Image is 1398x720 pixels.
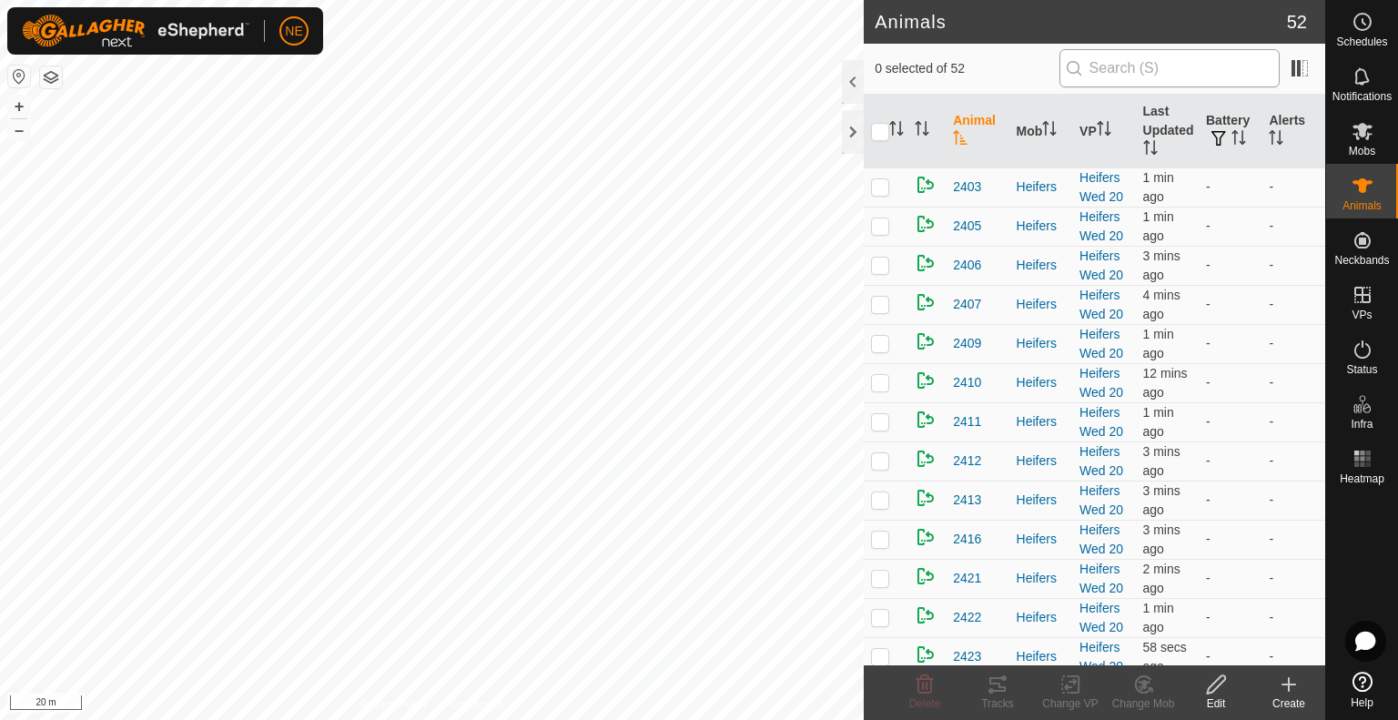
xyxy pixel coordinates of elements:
h2: Animals [875,11,1287,33]
th: Mob [1009,95,1072,168]
p-sorticon: Activate to sort [889,124,904,138]
span: 20 Aug 2025, 5:00 pm [1143,405,1174,439]
span: Heatmap [1340,473,1384,484]
span: NE [285,22,302,41]
span: 2421 [953,569,981,588]
span: 52 [1287,8,1307,35]
td: - [1199,559,1261,598]
td: - [1261,207,1325,246]
td: - [1199,441,1261,481]
span: Delete [909,697,941,710]
td: - [1261,285,1325,324]
a: Help [1326,664,1398,715]
div: Heifers [1017,373,1065,392]
span: 2403 [953,177,981,197]
img: returning on [915,487,937,509]
a: Heifers Wed 20 [1079,444,1123,478]
div: Change VP [1034,695,1107,712]
a: Heifers Wed 20 [1079,288,1123,321]
div: Heifers [1017,334,1065,353]
td: - [1199,363,1261,402]
span: Mobs [1349,146,1375,157]
span: 20 Aug 2025, 5:01 pm [1143,640,1187,674]
div: Edit [1180,695,1252,712]
div: Heifers [1017,608,1065,627]
td: - [1199,598,1261,637]
img: returning on [915,252,937,274]
span: 20 Aug 2025, 5:01 pm [1143,601,1174,634]
img: returning on [915,370,937,391]
td: - [1199,402,1261,441]
div: Heifers [1017,256,1065,275]
p-sorticon: Activate to sort [915,124,929,138]
td: - [1261,402,1325,441]
span: Infra [1351,419,1373,430]
td: - [1261,598,1325,637]
span: 2406 [953,256,981,275]
div: Heifers [1017,177,1065,197]
span: 20 Aug 2025, 5:01 pm [1143,209,1174,243]
span: 2423 [953,647,981,666]
div: Heifers [1017,530,1065,549]
td: - [1261,441,1325,481]
span: 2410 [953,373,981,392]
img: returning on [915,330,937,352]
button: + [8,96,30,117]
span: 20 Aug 2025, 4:58 pm [1143,288,1180,321]
a: Heifers Wed 20 [1079,405,1123,439]
div: Heifers [1017,451,1065,471]
span: 20 Aug 2025, 5:00 pm [1143,327,1174,360]
a: Heifers Wed 20 [1079,522,1123,556]
button: Map Layers [40,66,62,88]
span: 2422 [953,608,981,627]
span: Help [1351,697,1373,708]
a: Heifers Wed 20 [1079,327,1123,360]
p-sorticon: Activate to sort [1042,124,1057,138]
th: Battery [1199,95,1261,168]
img: returning on [915,526,937,548]
span: 2413 [953,491,981,510]
a: Heifers Wed 20 [1079,366,1123,400]
img: returning on [915,409,937,431]
span: 20 Aug 2025, 4:59 pm [1143,522,1180,556]
td: - [1261,481,1325,520]
span: 0 selected of 52 [875,59,1059,78]
td: - [1199,481,1261,520]
span: 20 Aug 2025, 4:59 pm [1143,483,1180,517]
span: 2412 [953,451,981,471]
div: Tracks [961,695,1034,712]
img: returning on [915,644,937,665]
img: Gallagher Logo [22,15,249,47]
span: VPs [1352,309,1372,320]
img: returning on [915,565,937,587]
a: Contact Us [450,696,503,713]
div: Heifers [1017,491,1065,510]
button: – [8,119,30,141]
a: Heifers Wed 20 [1079,170,1123,204]
th: Last Updated [1136,95,1199,168]
input: Search (S) [1059,49,1280,87]
div: Heifers [1017,569,1065,588]
img: returning on [915,604,937,626]
span: 20 Aug 2025, 4:59 pm [1143,248,1180,282]
span: 2405 [953,217,981,236]
td: - [1261,246,1325,285]
td: - [1199,246,1261,285]
div: Create [1252,695,1325,712]
p-sorticon: Activate to sort [1143,143,1158,157]
p-sorticon: Activate to sort [1097,124,1111,138]
div: Heifers [1017,412,1065,431]
td: - [1199,207,1261,246]
img: returning on [915,174,937,196]
img: returning on [915,448,937,470]
td: - [1261,363,1325,402]
td: - [1261,324,1325,363]
span: 20 Aug 2025, 5:00 pm [1143,562,1180,595]
span: 2409 [953,334,981,353]
td: - [1199,324,1261,363]
span: Schedules [1336,36,1387,47]
a: Privacy Policy [360,696,429,713]
span: 20 Aug 2025, 5:01 pm [1143,170,1174,204]
img: returning on [915,291,937,313]
th: Animal [946,95,1008,168]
